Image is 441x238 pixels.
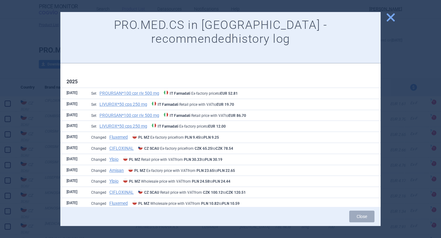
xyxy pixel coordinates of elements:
[60,110,85,121] th: [DATE]
[60,154,85,165] th: [DATE]
[222,201,240,206] strong: PLN 10.59
[99,102,147,106] a: LIVUROX*50 cps 250 mg
[170,113,190,118] strong: IT Farmadati
[213,179,230,184] strong: PLN 24.44
[109,190,134,194] a: CIFLOXINAL
[229,113,246,118] strong: EUR 86.70
[144,146,159,151] strong: CZ SCAU
[67,79,374,85] h1: 2025
[138,189,143,194] img: Czech Republic
[138,145,143,150] img: Czech Republic
[91,190,246,195] span: Changed Retail price with VAT from to
[60,88,85,99] th: [DATE]
[60,198,85,209] th: [DATE]
[164,113,168,117] img: Italy
[152,123,156,128] img: Italy
[123,178,127,183] img: Poland
[132,200,137,205] img: Poland
[184,157,201,162] strong: PLN 30.33
[109,168,124,173] a: Amisan
[204,135,219,140] strong: PLN 9.25
[128,168,133,172] img: Poland
[138,201,149,206] strong: PL MZ
[60,132,85,143] th: [DATE]
[170,91,190,96] strong: IT Farmadati
[109,135,128,139] a: Fluxemed
[91,102,234,107] span: Set Retail price with VAT to
[60,121,85,132] th: [DATE]
[192,179,209,184] strong: PLN 24.58
[152,101,156,106] img: Italy
[60,165,85,176] th: [DATE]
[349,211,374,222] button: Close
[109,179,119,183] a: Ylpio
[129,157,140,162] strong: PL MZ
[205,157,222,162] strong: PLN 30.19
[109,201,128,205] a: Fluxemed
[60,143,85,154] th: [DATE]
[99,124,147,128] a: LIVUROX*50 cps 250 mg
[217,169,235,173] strong: PLN 22.65
[91,157,222,162] span: Changed Retail price with VAT from to
[91,113,246,118] span: Set Retail price with VAT to
[91,91,238,96] span: Set Ex-factory price to
[67,18,374,46] h1: PRO.MED.CS in [GEOGRAPHIC_DATA] - recommended history log
[91,169,235,173] span: Changed Ex-factory price with VAT from to
[220,91,238,96] strong: EUR 52.81
[138,135,149,140] strong: PL MZ
[203,190,223,195] strong: CZK 100.12
[99,91,159,95] a: PROURSAN*100 cpr riv 500 mg
[132,134,137,139] img: Poland
[99,113,159,117] a: PROURSAN*100 cpr riv 500 mg
[208,124,226,129] strong: EUR 12.00
[201,201,219,206] strong: PLN 10.82
[144,190,159,195] strong: CZ SCAU
[158,102,178,107] strong: IT Farmadati
[91,124,226,129] span: Set Ex-factory price to
[91,135,219,140] span: Changed Ex-factory price from to
[60,187,85,198] th: [DATE]
[158,124,178,129] strong: IT Farmadati
[91,201,240,206] span: Changed Wholesale price with VAT from to
[195,146,212,151] strong: CZK 65.25
[109,146,134,150] a: CIFLOXINAL
[60,176,85,187] th: [DATE]
[216,102,234,107] strong: EUR 19.70
[216,146,233,151] strong: CZK 78.54
[196,169,214,173] strong: PLN 23.65
[91,179,230,184] span: Changed Wholesale price with VAT from to
[134,169,145,173] strong: PL MZ
[123,157,127,161] img: Poland
[226,190,246,195] strong: CZK 120.51
[109,157,119,161] a: Ylpio
[185,135,200,140] strong: PLN 9.45
[60,99,85,110] th: [DATE]
[164,90,168,95] img: Italy
[91,146,233,151] span: Changed Ex-factory price from to
[129,179,140,184] strong: PL MZ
